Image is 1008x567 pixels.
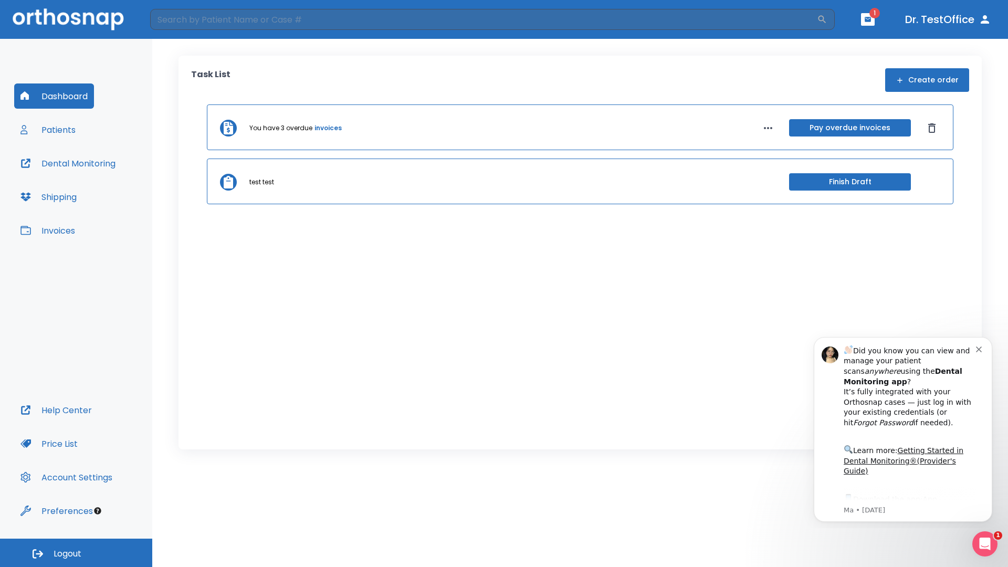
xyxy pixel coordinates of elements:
[249,177,274,187] p: test test
[93,506,102,516] div: Tooltip anchor
[150,9,817,30] input: Search by Patient Name or Case #
[14,83,94,109] button: Dashboard
[14,218,81,243] button: Invoices
[789,119,911,136] button: Pay overdue invoices
[14,117,82,142] button: Patients
[972,531,997,556] iframe: Intercom live chat
[14,498,99,523] button: Preferences
[923,120,940,136] button: Dismiss
[191,68,230,92] p: Task List
[46,178,178,187] p: Message from Ma, sent 7w ago
[178,16,186,25] button: Dismiss notification
[14,184,83,209] button: Shipping
[994,531,1002,540] span: 1
[249,123,312,133] p: You have 3 overdue
[14,397,98,423] button: Help Center
[901,10,995,29] button: Dr. TestOffice
[14,465,119,490] button: Account Settings
[13,8,124,30] img: Orthosnap
[885,68,969,92] button: Create order
[14,151,122,176] button: Dental Monitoring
[46,165,178,218] div: Download the app: | ​ Let us know if you need help getting started!
[869,8,880,18] span: 1
[789,173,911,191] button: Finish Draft
[314,123,342,133] a: invoices
[54,548,81,560] span: Logout
[14,431,84,456] button: Price List
[798,328,1008,528] iframe: Intercom notifications message
[46,167,139,186] a: App Store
